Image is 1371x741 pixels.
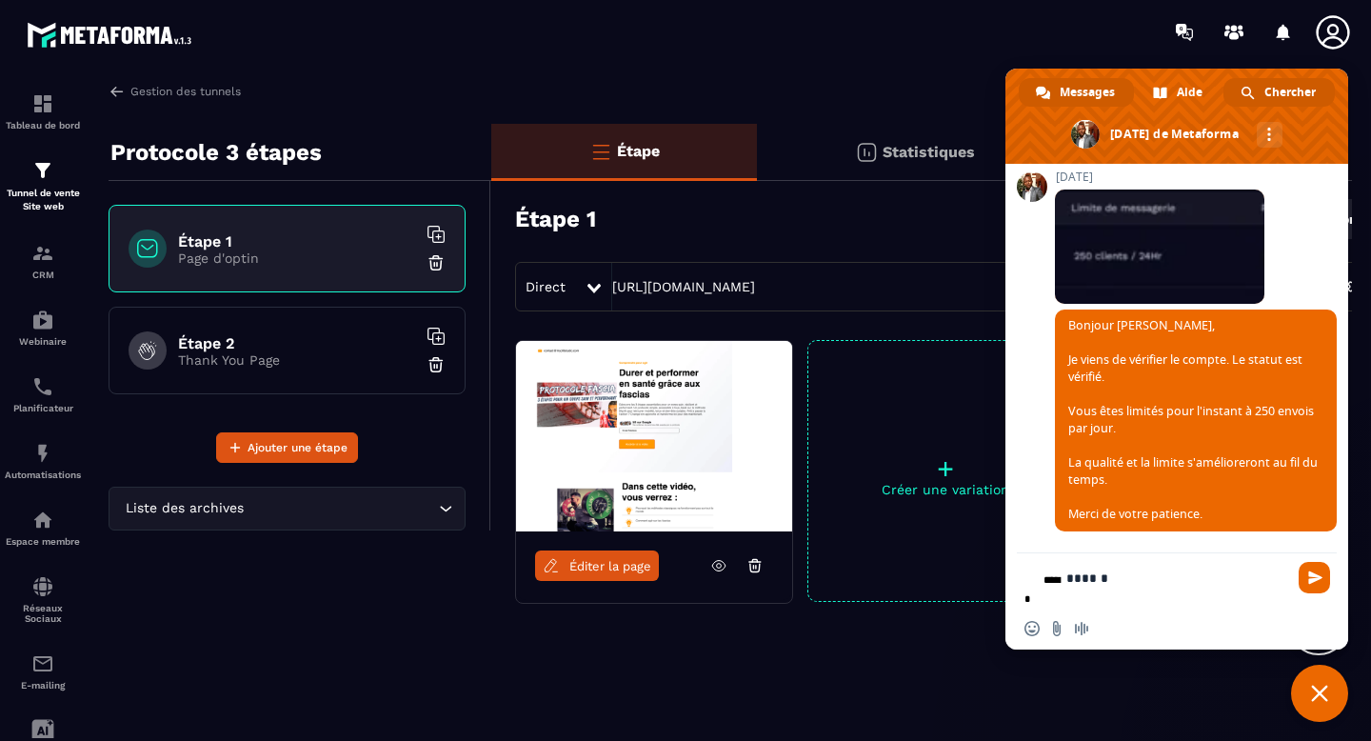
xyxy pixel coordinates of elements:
[808,455,1083,482] p: +
[1055,170,1264,184] span: [DATE]
[5,228,81,294] a: formationformationCRM
[109,487,466,531] div: Search for option
[5,145,81,228] a: formationformationTunnel de vente Site web
[5,120,81,130] p: Tableau de bord
[1257,122,1282,148] div: Autres canaux
[31,652,54,675] img: email
[31,309,54,331] img: automations
[1291,665,1348,722] div: Fermer le chat
[589,140,612,163] img: bars-o.4a397970.svg
[516,341,792,531] img: image
[1049,621,1064,636] span: Envoyer un fichier
[427,355,446,374] img: trash
[216,432,358,463] button: Ajouter une étape
[5,336,81,347] p: Webinaire
[5,187,81,213] p: Tunnel de vente Site web
[1299,562,1330,593] span: Envoyer
[109,83,241,100] a: Gestion des tunnels
[617,142,660,160] p: Étape
[515,206,596,232] h3: Étape 1
[1019,78,1134,107] div: Messages
[1068,317,1318,522] span: Bonjour [PERSON_NAME], Je viens de vérifier le compte. Le statut est vérifié. Vous êtes limités p...
[1062,570,1287,587] textarea: Entrez votre message...
[1074,621,1089,636] span: Message audio
[1264,78,1316,107] span: Chercher
[121,498,248,519] span: Liste des archives
[5,638,81,705] a: emailemailE-mailing
[5,680,81,691] p: E-mailing
[535,551,659,581] a: Éditer la page
[178,232,416,250] h6: Étape 1
[526,279,566,294] span: Direct
[5,403,81,413] p: Planificateur
[178,334,416,352] h6: Étape 2
[5,78,81,145] a: formationformationTableau de bord
[31,442,54,465] img: automations
[5,428,81,494] a: automationsautomationsAutomatisations
[5,536,81,547] p: Espace membre
[1177,78,1202,107] span: Aide
[427,253,446,272] img: trash
[5,470,81,480] p: Automatisations
[808,482,1083,497] p: Créer une variation
[1136,78,1222,107] div: Aide
[1060,78,1115,107] span: Messages
[31,375,54,398] img: scheduler
[612,279,755,294] a: [URL][DOMAIN_NAME]
[883,143,975,161] p: Statistiques
[109,83,126,100] img: arrow
[248,438,348,457] span: Ajouter une étape
[1024,621,1040,636] span: Insérer un emoji
[248,498,434,519] input: Search for option
[178,250,416,266] p: Page d'optin
[5,494,81,561] a: automationsautomationsEspace membre
[855,141,878,164] img: stats.20deebd0.svg
[31,242,54,265] img: formation
[110,133,322,171] p: Protocole 3 étapes
[5,603,81,624] p: Réseaux Sociaux
[27,17,198,52] img: logo
[569,559,651,573] span: Éditer la page
[1223,78,1335,107] div: Chercher
[5,561,81,638] a: social-networksocial-networkRéseaux Sociaux
[31,92,54,115] img: formation
[5,361,81,428] a: schedulerschedulerPlanificateur
[31,509,54,531] img: automations
[5,294,81,361] a: automationsautomationsWebinaire
[5,270,81,280] p: CRM
[31,575,54,598] img: social-network
[31,159,54,182] img: formation
[178,352,416,368] p: Thank You Page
